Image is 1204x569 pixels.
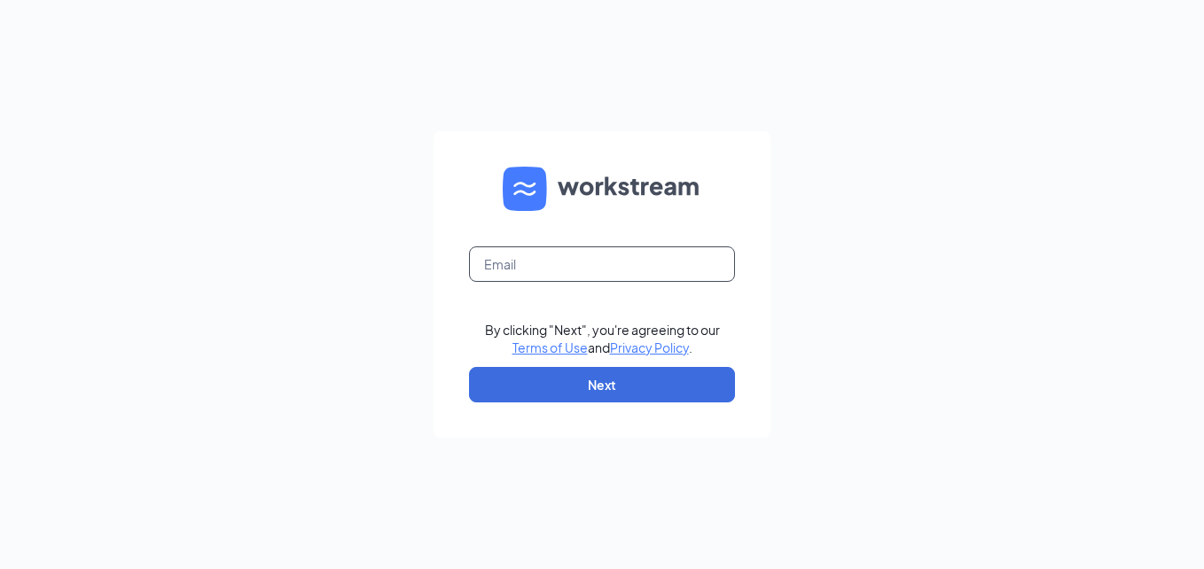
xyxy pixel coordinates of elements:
[469,367,735,402] button: Next
[610,339,689,355] a: Privacy Policy
[485,321,720,356] div: By clicking "Next", you're agreeing to our and .
[512,339,588,355] a: Terms of Use
[469,246,735,282] input: Email
[503,167,701,211] img: WS logo and Workstream text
